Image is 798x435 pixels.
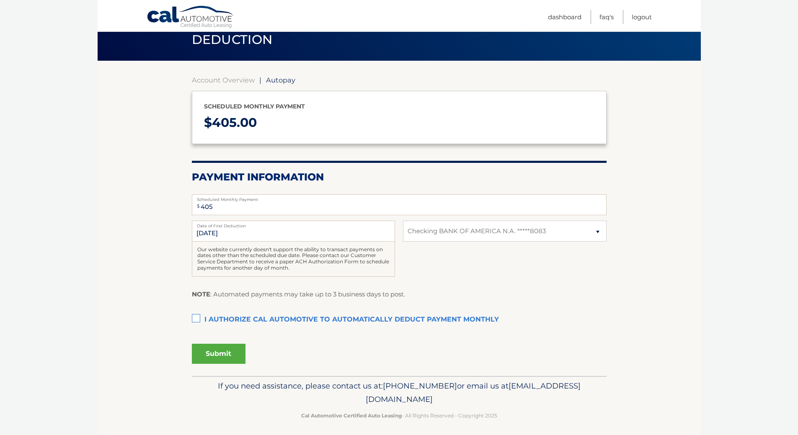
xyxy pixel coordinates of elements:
p: $ [204,112,594,134]
div: Our website currently doesn't support the ability to transact payments on dates other than the sc... [192,242,395,277]
p: If you need assistance, please contact us at: or email us at [197,379,601,406]
label: Scheduled Monthly Payment [192,194,607,201]
strong: Cal Automotive Certified Auto Leasing [301,412,402,419]
p: : Automated payments may take up to 3 business days to post. [192,289,405,300]
a: Account Overview [192,76,255,84]
p: - All Rights Reserved - Copyright 2025 [197,411,601,420]
span: $ [194,197,202,216]
a: Dashboard [548,10,581,24]
h2: Payment Information [192,171,607,183]
button: Submit [192,344,245,364]
span: [EMAIL_ADDRESS][DOMAIN_NAME] [366,381,581,404]
strong: NOTE [192,290,210,298]
a: Logout [632,10,652,24]
input: Payment Date [192,221,395,242]
span: Enroll in automatic recurring monthly payment deduction [192,19,567,47]
label: Date of First Deduction [192,221,395,227]
span: [PHONE_NUMBER] [383,381,457,391]
p: Scheduled monthly payment [204,101,594,112]
span: Autopay [266,76,295,84]
a: FAQ's [599,10,614,24]
a: Cal Automotive [147,5,235,30]
span: | [259,76,261,84]
span: 405.00 [212,115,257,130]
input: Payment Amount [192,194,607,215]
label: I authorize cal automotive to automatically deduct payment monthly [192,311,607,328]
